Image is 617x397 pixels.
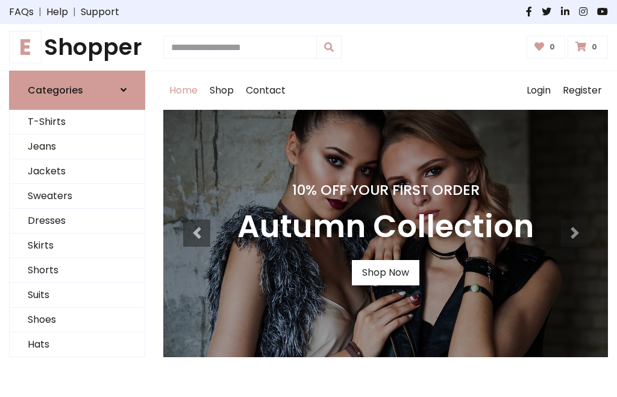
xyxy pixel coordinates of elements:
h4: 10% Off Your First Order [237,182,534,198]
a: Jeans [10,135,145,159]
span: E [9,31,42,63]
a: Shop [204,71,240,110]
a: Home [163,71,204,110]
a: 0 [527,36,566,59]
a: Register [557,71,608,110]
a: Shoes [10,308,145,332]
a: EShopper [9,34,145,61]
a: Jackets [10,159,145,184]
a: Dresses [10,209,145,233]
span: | [34,5,46,19]
a: Sweaters [10,184,145,209]
a: Shorts [10,258,145,283]
a: Categories [9,71,145,110]
a: Contact [240,71,292,110]
a: Shop Now [352,260,419,285]
a: Skirts [10,233,145,258]
a: Support [81,5,119,19]
span: | [68,5,81,19]
h1: Shopper [9,34,145,61]
a: Help [46,5,68,19]
h6: Categories [28,84,83,96]
a: 0 [568,36,608,59]
a: FAQs [9,5,34,19]
a: Hats [10,332,145,357]
span: 0 [547,42,558,52]
a: Login [521,71,557,110]
a: T-Shirts [10,110,145,135]
a: Suits [10,283,145,308]
span: 0 [589,42,600,52]
h3: Autumn Collection [237,208,534,246]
